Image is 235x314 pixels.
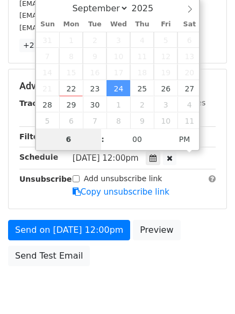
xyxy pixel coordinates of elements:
[106,21,130,28] span: Wed
[106,32,130,48] span: September 3, 2025
[106,80,130,96] span: September 24, 2025
[130,21,154,28] span: Thu
[177,21,201,28] span: Sat
[154,32,177,48] span: September 5, 2025
[83,48,106,64] span: September 9, 2025
[83,112,106,129] span: October 7, 2025
[181,262,235,314] iframe: Chat Widget
[154,80,177,96] span: September 26, 2025
[177,48,201,64] span: September 13, 2025
[106,64,130,80] span: September 17, 2025
[59,112,83,129] span: October 6, 2025
[36,112,60,129] span: October 5, 2025
[19,175,72,183] strong: Unsubscribe
[106,112,130,129] span: October 8, 2025
[106,48,130,64] span: September 10, 2025
[130,32,154,48] span: September 4, 2025
[130,112,154,129] span: October 9, 2025
[129,3,167,13] input: Year
[106,96,130,112] span: October 1, 2025
[73,187,169,197] a: Copy unsubscribe link
[177,64,201,80] span: September 20, 2025
[154,96,177,112] span: October 3, 2025
[19,24,139,32] small: [EMAIL_ADDRESS][DOMAIN_NAME]
[154,64,177,80] span: September 19, 2025
[8,220,130,240] a: Send on [DATE] 12:00pm
[36,96,60,112] span: September 28, 2025
[130,80,154,96] span: September 25, 2025
[59,32,83,48] span: September 1, 2025
[84,173,162,184] label: Add unsubscribe link
[83,32,106,48] span: September 2, 2025
[19,153,58,161] strong: Schedule
[177,112,201,129] span: October 11, 2025
[133,220,180,240] a: Preview
[130,96,154,112] span: October 2, 2025
[19,132,47,141] strong: Filters
[59,64,83,80] span: September 15, 2025
[177,96,201,112] span: October 4, 2025
[36,21,60,28] span: Sun
[8,246,90,266] a: Send Test Email
[19,99,55,108] strong: Tracking
[59,96,83,112] span: September 29, 2025
[83,21,106,28] span: Tue
[36,64,60,80] span: September 14, 2025
[154,21,177,28] span: Fri
[101,129,104,150] span: :
[104,129,170,150] input: Minute
[36,48,60,64] span: September 7, 2025
[130,48,154,64] span: September 11, 2025
[19,80,216,92] h5: Advanced
[59,80,83,96] span: September 22, 2025
[83,64,106,80] span: September 16, 2025
[19,39,65,52] a: +22 more
[73,153,139,163] span: [DATE] 12:00pm
[19,11,139,19] small: [EMAIL_ADDRESS][DOMAIN_NAME]
[177,80,201,96] span: September 27, 2025
[59,48,83,64] span: September 8, 2025
[83,96,106,112] span: September 30, 2025
[177,32,201,48] span: September 6, 2025
[36,32,60,48] span: August 31, 2025
[130,64,154,80] span: September 18, 2025
[154,112,177,129] span: October 10, 2025
[36,80,60,96] span: September 21, 2025
[83,80,106,96] span: September 23, 2025
[154,48,177,64] span: September 12, 2025
[170,129,200,150] span: Click to toggle
[36,129,102,150] input: Hour
[59,21,83,28] span: Mon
